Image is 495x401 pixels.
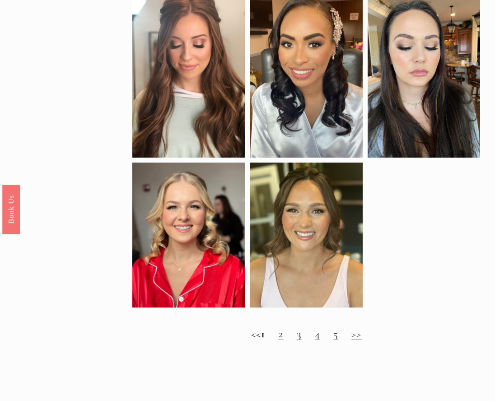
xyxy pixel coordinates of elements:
[351,327,361,340] a: >>
[132,327,480,340] h2: <<
[315,327,320,340] a: 4
[297,327,302,340] a: 3
[333,327,338,340] a: 5
[261,327,265,340] strong: 1
[2,185,20,234] a: Book Us
[278,327,283,340] a: 2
